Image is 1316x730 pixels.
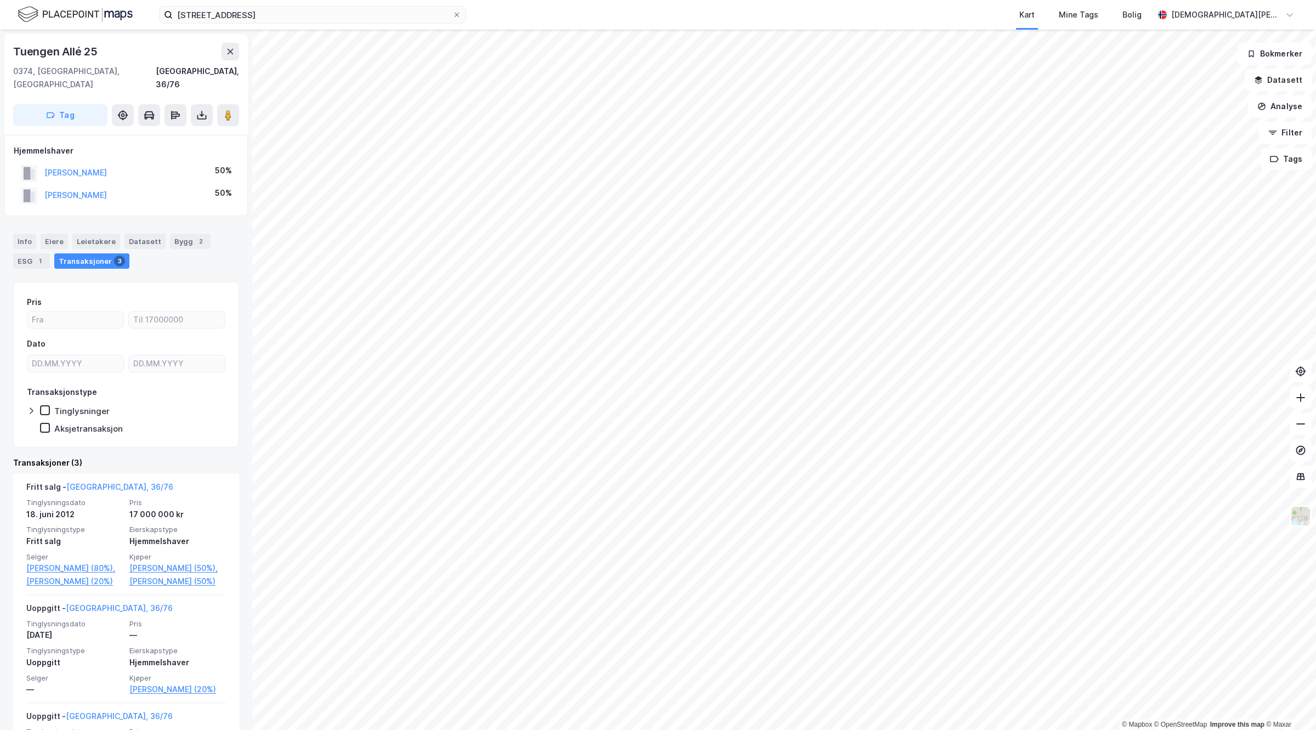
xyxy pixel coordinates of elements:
div: Hjemmelshaver [129,656,226,669]
input: DD.MM.YYYY [129,355,225,372]
span: Kjøper [129,552,226,562]
span: Kjøper [129,674,226,683]
span: Tinglysningstype [26,646,123,655]
a: [PERSON_NAME] (50%), [129,562,226,575]
div: 2 [195,236,206,247]
div: Info [13,234,36,249]
img: Z [1290,506,1311,527]
span: Eierskapstype [129,525,226,534]
img: logo.f888ab2527a4732fd821a326f86c7f29.svg [18,5,133,24]
div: 17 000 000 kr [129,508,226,521]
div: Uoppgitt - [26,602,173,619]
input: Til 17000000 [129,312,225,328]
span: Tinglysningstype [26,525,123,534]
div: 50% [215,186,232,200]
a: [GEOGRAPHIC_DATA], 36/76 [66,603,173,613]
div: — [26,683,123,696]
div: Mine Tags [1059,8,1098,21]
div: ESG [13,253,50,269]
div: Transaksjoner [54,253,129,269]
a: Improve this map [1210,721,1264,728]
input: Fra [27,312,123,328]
div: Fritt salg [26,535,123,548]
span: Selger [26,674,123,683]
a: [PERSON_NAME] (20%) [129,683,226,696]
div: Uoppgitt - [26,710,173,727]
a: [PERSON_NAME] (80%), [26,562,123,575]
div: Leietakere [72,234,120,249]
input: DD.MM.YYYY [27,355,123,372]
div: [DEMOGRAPHIC_DATA][PERSON_NAME] [1171,8,1281,21]
div: Bygg [170,234,211,249]
button: Analyse [1248,95,1312,117]
input: Søk på adresse, matrikkel, gårdeiere, leietakere eller personer [173,7,452,23]
div: 1 [35,256,46,267]
div: Datasett [124,234,166,249]
div: 50% [215,164,232,177]
div: Kart [1019,8,1035,21]
div: Aksjetransaksjon [54,423,123,434]
span: Tinglysningsdato [26,619,123,629]
div: — [129,629,226,642]
button: Tags [1261,148,1312,170]
div: [DATE] [26,629,123,642]
div: [GEOGRAPHIC_DATA], 36/76 [156,65,239,91]
div: Bolig [1122,8,1142,21]
button: Filter [1259,122,1312,144]
a: [GEOGRAPHIC_DATA], 36/76 [66,482,173,491]
div: Transaksjonstype [27,386,97,399]
button: Datasett [1245,69,1312,91]
span: Pris [129,498,226,507]
div: Transaksjoner (3) [13,456,239,469]
a: [PERSON_NAME] (20%) [26,575,123,588]
button: Bokmerker [1238,43,1312,65]
span: Tinglysningsdato [26,498,123,507]
div: Tuengen Allé 25 [13,43,100,60]
a: [PERSON_NAME] (50%) [129,575,226,588]
div: Uoppgitt [26,656,123,669]
div: 0374, [GEOGRAPHIC_DATA], [GEOGRAPHIC_DATA] [13,65,156,91]
a: Mapbox [1122,721,1152,728]
div: Tinglysninger [54,406,110,416]
span: Pris [129,619,226,629]
div: 18. juni 2012 [26,508,123,521]
span: Eierskapstype [129,646,226,655]
div: 3 [114,256,125,267]
div: Pris [27,296,42,309]
iframe: Chat Widget [1261,677,1316,730]
span: Selger [26,552,123,562]
div: Fritt salg - [26,480,173,498]
button: Tag [13,104,107,126]
div: Dato [27,337,46,350]
div: Hjemmelshaver [129,535,226,548]
div: Eiere [41,234,68,249]
a: [GEOGRAPHIC_DATA], 36/76 [66,711,173,721]
div: Hjemmelshaver [14,144,239,157]
a: OpenStreetMap [1154,721,1207,728]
